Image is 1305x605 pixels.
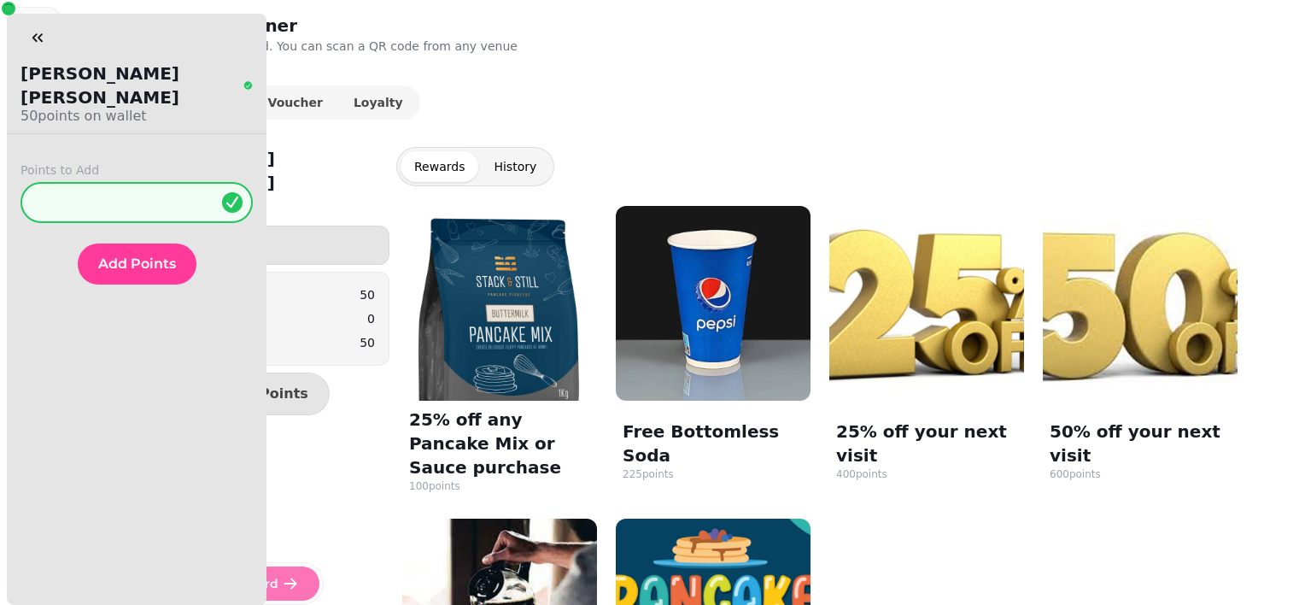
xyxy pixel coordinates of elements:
[354,97,403,109] span: Loyalty
[360,334,375,351] p: 50
[20,106,253,126] p: 50 points on wallet
[402,206,597,401] img: 25% off any Pancake Mix or Sauce purchase
[409,408,590,479] p: 25% off any Pancake Mix or Sauce purchase
[829,206,1024,401] img: 25% off your next visit
[20,62,240,109] p: [PERSON_NAME] [PERSON_NAME]
[409,479,460,493] div: 100 points
[401,151,478,182] button: Rewards
[98,257,176,271] span: Add Points
[1043,206,1238,401] img: 50% off your next visit
[1050,467,1101,481] div: 600 points
[836,420,1017,467] p: 25% off your next visit
[78,244,196,285] button: Add Points
[623,420,804,467] p: Free Bottomless Soda
[623,467,674,481] div: 225 points
[367,310,375,327] p: 0
[480,151,550,182] button: History
[836,467,887,481] div: 400 points
[255,89,336,116] button: Voucher
[268,97,323,109] span: Voucher
[89,38,526,72] p: Scan a QR code to get started. You can scan a QR code from any venue in your organisation.
[360,286,375,303] p: 50
[616,206,811,401] img: Free Bottomless Soda
[20,162,253,179] label: Points to Add
[1050,420,1231,467] p: 50% off your next visit
[340,89,417,116] button: Loyalty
